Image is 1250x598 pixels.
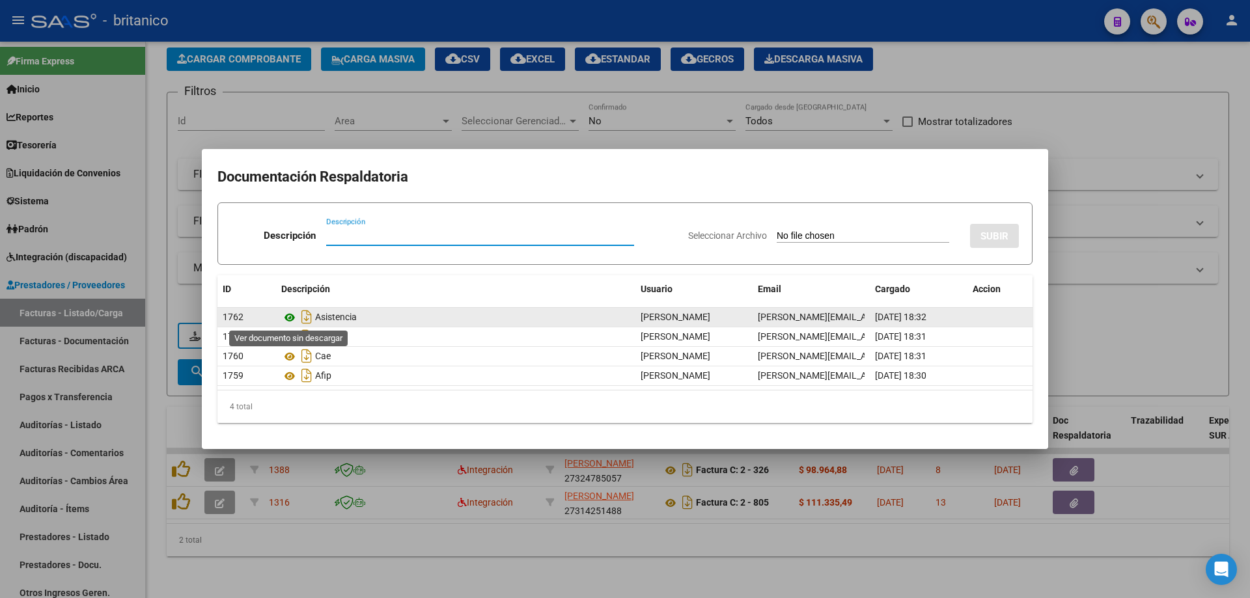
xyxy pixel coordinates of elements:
[758,370,1042,381] span: [PERSON_NAME][EMAIL_ADDRESS][PERSON_NAME][DOMAIN_NAME]
[973,284,1001,294] span: Accion
[641,351,710,361] span: [PERSON_NAME]
[875,370,926,381] span: [DATE] 18:30
[967,275,1033,303] datatable-header-cell: Accion
[281,284,330,294] span: Descripción
[223,312,243,322] span: 1762
[223,370,243,381] span: 1759
[276,275,635,303] datatable-header-cell: Descripción
[281,326,630,347] div: Factura
[875,351,926,361] span: [DATE] 18:31
[1206,554,1237,585] div: Open Intercom Messenger
[217,390,1033,423] div: 4 total
[758,284,781,294] span: Email
[281,365,630,386] div: Afip
[758,351,1042,361] span: [PERSON_NAME][EMAIL_ADDRESS][PERSON_NAME][DOMAIN_NAME]
[870,275,967,303] datatable-header-cell: Cargado
[875,312,926,322] span: [DATE] 18:32
[875,331,926,342] span: [DATE] 18:31
[298,346,315,366] i: Descargar documento
[264,228,316,243] p: Descripción
[753,275,870,303] datatable-header-cell: Email
[688,230,767,241] span: Seleccionar Archivo
[223,284,231,294] span: ID
[758,312,1042,322] span: [PERSON_NAME][EMAIL_ADDRESS][PERSON_NAME][DOMAIN_NAME]
[875,284,910,294] span: Cargado
[217,275,276,303] datatable-header-cell: ID
[217,165,1033,189] h2: Documentación Respaldatoria
[298,326,315,347] i: Descargar documento
[641,312,710,322] span: [PERSON_NAME]
[641,284,673,294] span: Usuario
[281,346,630,366] div: Cae
[635,275,753,303] datatable-header-cell: Usuario
[298,365,315,386] i: Descargar documento
[281,306,630,327] div: Asistencia
[758,331,1042,342] span: [PERSON_NAME][EMAIL_ADDRESS][PERSON_NAME][DOMAIN_NAME]
[298,306,315,327] i: Descargar documento
[641,331,710,342] span: [PERSON_NAME]
[641,370,710,381] span: [PERSON_NAME]
[223,331,243,342] span: 1761
[980,230,1008,242] span: SUBIR
[970,224,1019,248] button: SUBIR
[223,351,243,361] span: 1760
